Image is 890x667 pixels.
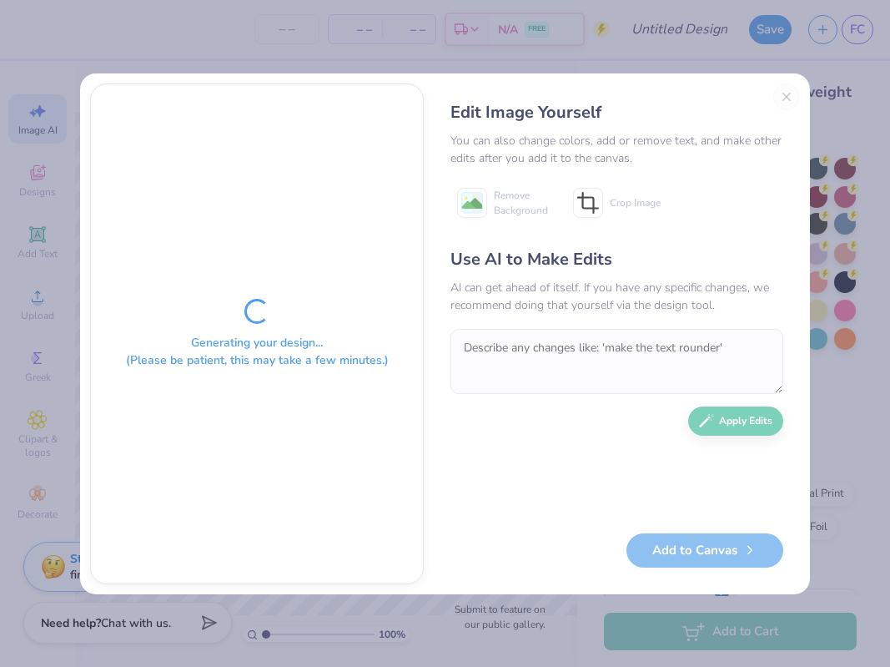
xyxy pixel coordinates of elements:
[450,247,783,272] div: Use AI to Make Edits
[126,334,389,369] div: Generating your design... (Please be patient, this may take a few minutes.)
[450,182,555,224] button: Remove Background
[566,182,671,224] button: Crop Image
[450,279,783,314] div: AI can get ahead of itself. If you have any specific changes, we recommend doing that yourself vi...
[450,100,783,125] div: Edit Image Yourself
[450,132,783,167] div: You can also change colors, add or remove text, and make other edits after you add it to the canvas.
[610,195,661,210] span: Crop Image
[494,188,548,218] span: Remove Background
